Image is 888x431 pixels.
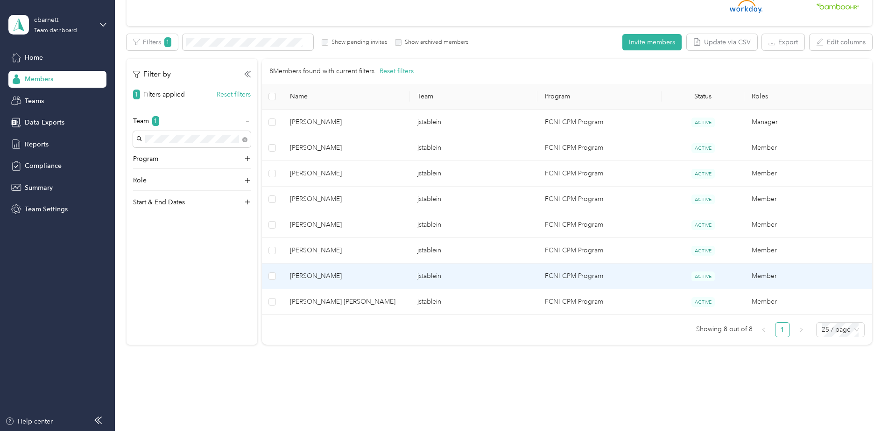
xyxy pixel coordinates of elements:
span: 1 [133,90,140,99]
span: right [798,327,804,333]
span: Home [25,53,43,63]
button: Reset filters [217,90,251,99]
span: Teams [25,96,44,106]
td: FCNI CPM Program [537,289,662,315]
span: Name [290,92,402,100]
iframe: Everlance-gr Chat Button Frame [836,379,888,431]
p: Filter by [133,69,171,80]
td: Manager [744,110,872,135]
p: Team [133,116,149,126]
span: [PERSON_NAME] [290,271,402,281]
span: Compliance [25,161,62,171]
button: Help center [5,417,53,426]
td: Member [744,238,872,264]
td: Liz Fuerte Perez [282,289,410,315]
label: Show archived members [402,38,468,47]
td: Member [744,135,872,161]
td: Member [744,161,872,187]
td: FCNI CPM Program [537,264,662,289]
span: 1 [152,116,159,126]
span: Summary [25,183,53,193]
span: [PERSON_NAME] [290,194,402,204]
td: Trevor Guerra [282,187,410,212]
th: Roles [744,84,872,110]
span: ACTIVE [691,297,715,307]
p: 8 Members found with current filters [269,66,374,76]
td: jstablein [410,135,537,161]
td: jstablein [410,289,537,315]
td: FCNI CPM Program [537,238,662,264]
td: FCNI CPM Program [537,161,662,187]
td: jstablein [410,264,537,289]
span: ACTIVE [691,143,715,153]
th: Name [282,84,410,110]
p: Role [133,175,147,185]
span: 25 / page [822,323,859,337]
a: 1 [775,323,789,337]
td: Jamie Stablein [282,110,410,135]
td: Member [744,212,872,238]
span: ACTIVE [691,246,715,256]
label: Show pending invites [328,38,387,47]
td: FCNI CPM Program [537,135,662,161]
button: left [756,322,771,337]
img: BambooHR [816,3,859,9]
span: Team Settings [25,204,68,214]
td: jstablein [410,212,537,238]
td: FCNI CPM Program [537,212,662,238]
span: Members [25,74,53,84]
button: right [794,322,809,337]
td: Oscar Olivera [282,238,410,264]
span: Data Exports [25,118,64,127]
span: [PERSON_NAME] [290,168,402,179]
td: jstablein [410,238,537,264]
span: ACTIVE [691,195,715,204]
li: Next Page [794,322,809,337]
td: Caitlin Feilzer [282,161,410,187]
li: 1 [775,322,790,337]
button: Invite members [622,34,682,50]
td: jstablein [410,110,537,135]
td: Hannah Winger [282,212,410,238]
td: Member [744,264,872,289]
li: Previous Page [756,322,771,337]
button: Update via CSV [687,34,757,50]
span: ACTIVE [691,118,715,127]
p: Filters applied [143,90,185,99]
button: Export [762,34,804,50]
span: [PERSON_NAME] [290,117,402,127]
span: ACTIVE [691,220,715,230]
td: Member [744,289,872,315]
span: [PERSON_NAME] [290,245,402,256]
button: Filters1 [127,34,178,50]
button: Edit columns [810,34,872,50]
span: ACTIVE [691,271,715,281]
span: ACTIVE [691,169,715,179]
p: Program [133,154,158,164]
td: FCNI CPM Program [537,187,662,212]
span: 1 [164,37,171,47]
td: Walter Mendez-Santeno [282,264,410,289]
th: Program [537,84,662,110]
span: [PERSON_NAME] [290,143,402,153]
div: Page Size [816,322,865,337]
span: [PERSON_NAME] [PERSON_NAME] [290,297,402,307]
div: Team dashboard [34,28,77,34]
span: left [761,327,767,333]
p: Start & End Dates [133,197,185,207]
th: Team [410,84,537,110]
th: Status [662,84,744,110]
span: Reports [25,139,49,149]
td: jstablein [410,161,537,187]
td: FCNI CPM Program [537,110,662,135]
td: Member [744,187,872,212]
td: Berenice Baez Ruiz [282,135,410,161]
button: Reset filters [380,66,414,76]
div: cbarnett [34,15,92,25]
span: Showing 8 out of 8 [696,322,753,336]
td: jstablein [410,187,537,212]
span: [PERSON_NAME] [290,220,402,230]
